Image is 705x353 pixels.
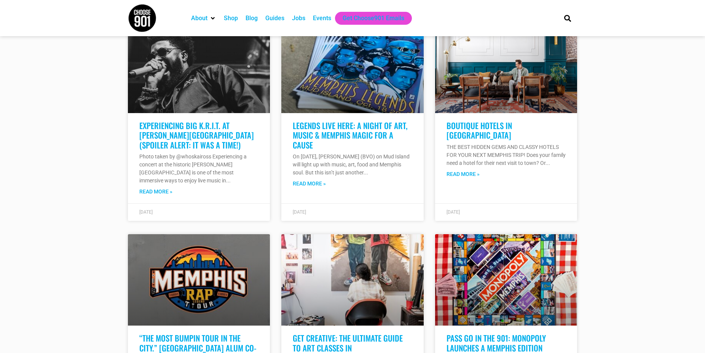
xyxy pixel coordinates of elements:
a: Boutique Hotels in [GEOGRAPHIC_DATA] [447,120,512,141]
a: Get Choose901 Emails [343,14,404,23]
a: Events [313,14,331,23]
a: Guides [265,14,284,23]
p: On [DATE], [PERSON_NAME] (BVO) on Mud Island will light up with music, art, food and Memphis soul... [293,153,412,177]
div: Search [561,12,574,24]
a: Jobs [292,14,305,23]
nav: Main nav [187,12,551,25]
span: [DATE] [447,209,460,215]
a: Read more about LEGENDS LIVE HERE: A NIGHT OF ART, MUSIC & MEMPHIS MAGIC FOR A CAUSE [293,180,326,188]
a: A man sits on a brown leather sofa in a stylish living room with teal walls, an ornate rug, and m... [435,22,577,113]
p: THE BEST HIDDEN GEMS AND CLASSY HOTELS FOR YOUR NEXT MEMPHIS TRIP! Does your family need a hotel ... [447,143,566,167]
a: Read more about Boutique Hotels in Memphis [447,170,480,178]
a: Read more about Experiencing Big K.R.I.T. at Overton Park Shell (Spoiler Alert: It was a time!) [139,188,172,196]
div: About [187,12,220,25]
span: [DATE] [293,209,306,215]
span: [DATE] [139,209,153,215]
a: An artist sits in a chair painting a large portrait of two young musicians playing brass instrume... [281,234,423,326]
a: LEGENDS LIVE HERE: A NIGHT OF ART, MUSIC & MEMPHIS MAGIC FOR A CAUSE [293,120,407,150]
a: Blog [246,14,258,23]
a: About [191,14,207,23]
a: Experiencing Big K.R.I.T. at [PERSON_NAME][GEOGRAPHIC_DATA] (Spoiler Alert: It was a time!) [139,120,254,150]
a: Shop [224,14,238,23]
p: Photo taken by @whoskaiross Experiencing a concert at the historic [PERSON_NAME][GEOGRAPHIC_DATA]... [139,153,258,185]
